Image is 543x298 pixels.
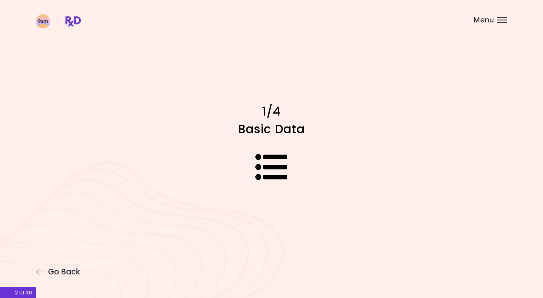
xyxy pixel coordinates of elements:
h1: Basic Data [132,121,412,137]
button: Go Back [36,268,84,276]
span: Go Back [48,268,80,276]
span: Menu [474,16,494,24]
h1: 1/4 [132,104,412,119]
img: RxDiet [36,14,81,28]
